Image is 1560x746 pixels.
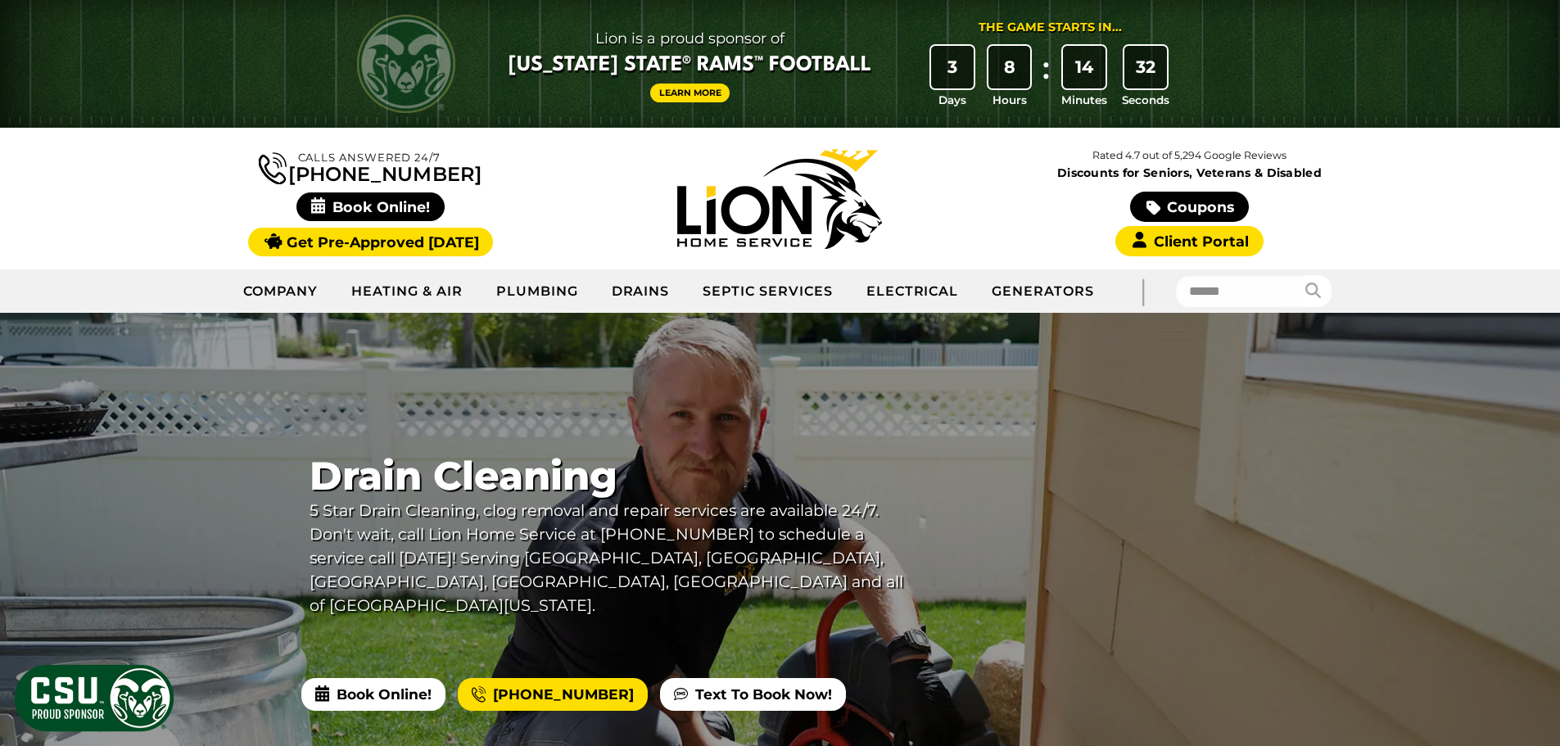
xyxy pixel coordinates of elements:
img: Lion Home Service [677,149,882,249]
a: Client Portal [1115,226,1263,256]
span: Drain Cleaning [310,454,906,499]
div: : [1038,46,1054,109]
span: Discounts for Seniors, Veterans & Disabled [988,167,1391,179]
a: [PHONE_NUMBER] [458,678,648,711]
div: 8 [988,46,1031,88]
span: Days [938,92,966,108]
div: | [1110,269,1176,313]
div: 32 [1124,46,1167,88]
a: Plumbing [480,271,595,312]
img: CSU Rams logo [357,15,455,113]
a: Drains [595,271,687,312]
a: Heating & Air [335,271,479,312]
div: The Game Starts in... [979,19,1122,37]
a: Septic Services [686,271,849,312]
div: 3 [931,46,974,88]
a: Electrical [850,271,976,312]
span: Seconds [1122,92,1169,108]
span: Book Online! [296,192,445,221]
span: Book Online! [301,678,445,711]
a: Company [227,271,336,312]
img: CSU Sponsor Badge [12,662,176,734]
a: Learn More [650,84,730,102]
p: 5 Star Drain Cleaning, clog removal and repair services are available 24/7. Don't wait, call Lion... [310,499,906,617]
p: Rated 4.7 out of 5,294 Google Reviews [984,147,1394,165]
span: [US_STATE] State® Rams™ Football [509,52,871,79]
span: Minutes [1061,92,1107,108]
span: Lion is a proud sponsor of [509,25,871,52]
a: Generators [975,271,1110,312]
a: Get Pre-Approved [DATE] [248,228,493,256]
a: Coupons [1130,192,1248,222]
div: 14 [1063,46,1106,88]
span: Hours [993,92,1027,108]
a: Text To Book Now! [660,678,846,711]
a: [PHONE_NUMBER] [259,149,482,184]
